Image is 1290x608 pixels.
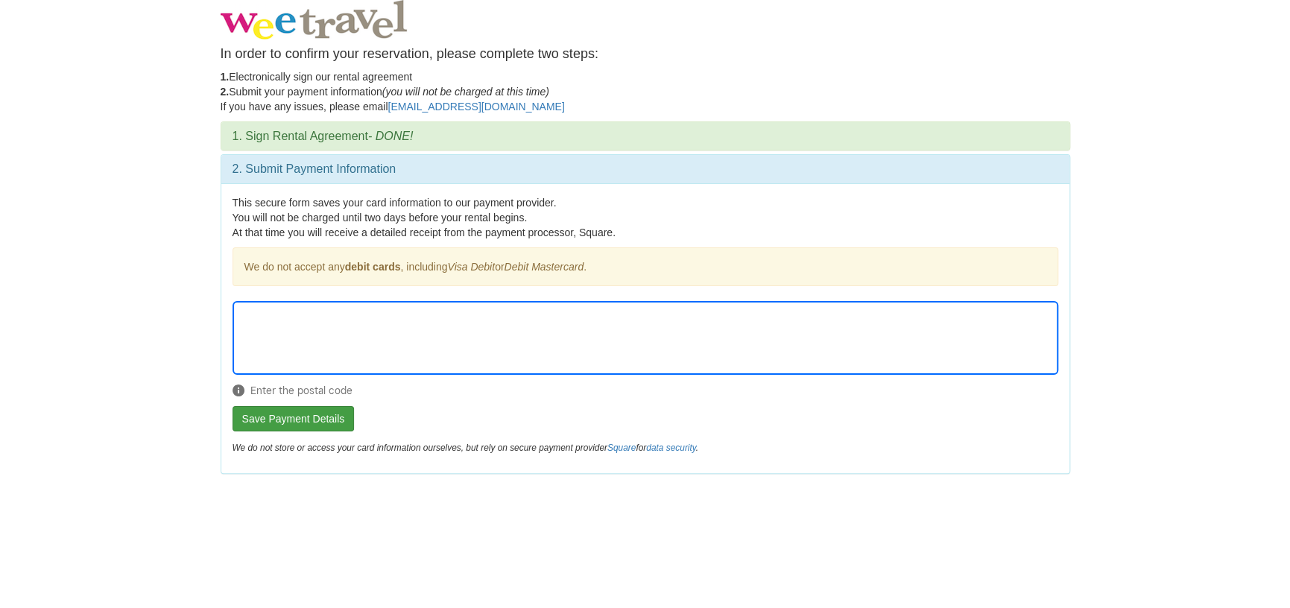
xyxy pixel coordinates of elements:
h3: 2. Submit Payment Information [233,162,1058,176]
a: data security [646,443,696,453]
span: Enter the postal code [233,383,1058,398]
h4: In order to confirm your reservation, please complete two steps: [221,47,1070,62]
strong: debit cards [345,261,401,273]
em: - DONE! [368,130,413,142]
iframe: Secure Credit Card Form [233,302,1057,374]
a: [EMAIL_ADDRESS][DOMAIN_NAME] [388,101,564,113]
em: Debit Mastercard [504,261,584,273]
em: (you will not be charged at this time) [382,86,549,98]
p: Electronically sign our rental agreement Submit your payment information If you have any issues, ... [221,69,1070,114]
button: Save Payment Details [233,406,355,431]
div: We do not accept any , including or . [233,247,1058,286]
h3: 1. Sign Rental Agreement [233,130,1058,143]
a: Square [607,443,636,453]
strong: 1. [221,71,230,83]
p: This secure form saves your card information to our payment provider. You will not be charged unt... [233,195,1058,240]
strong: 2. [221,86,230,98]
em: Visa Debit [447,261,495,273]
em: We do not store or access your card information ourselves, but rely on secure payment provider for . [233,443,698,453]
